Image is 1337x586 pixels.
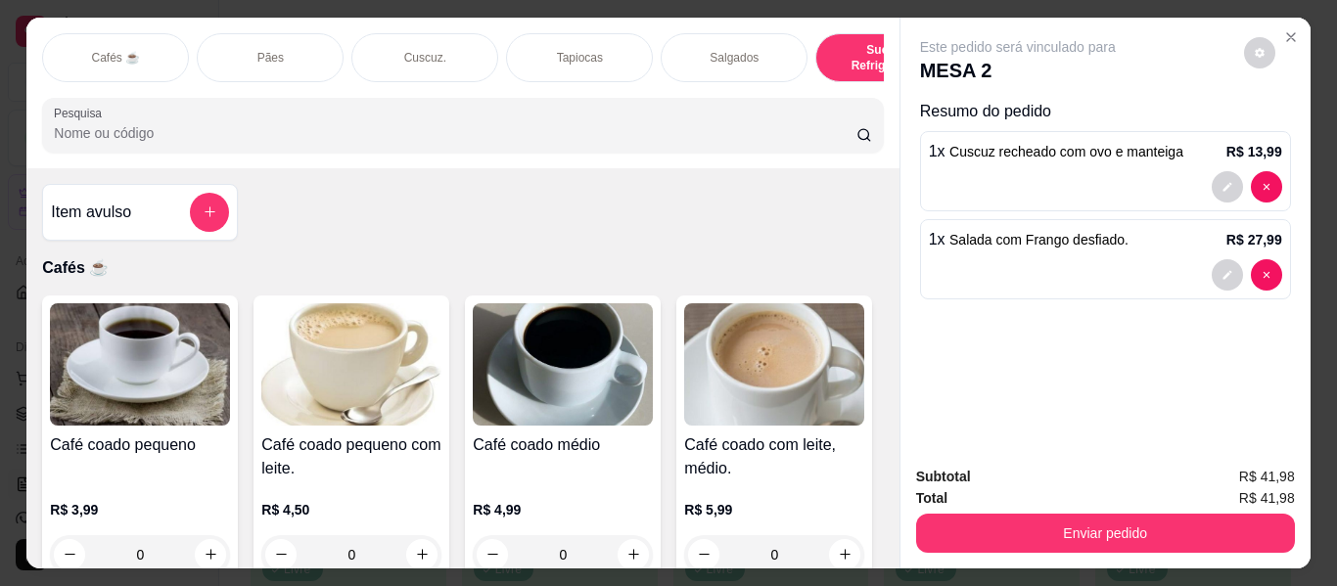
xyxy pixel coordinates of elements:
[688,539,719,570] button: decrease-product-quantity
[257,50,284,66] p: Pães
[920,37,1116,57] p: Este pedido será vinculado para
[1275,22,1307,53] button: Close
[91,50,140,66] p: Cafés ☕
[710,50,759,66] p: Salgados
[51,201,131,224] h4: Item avulso
[920,100,1291,123] p: Resumo do pedido
[1251,259,1282,291] button: decrease-product-quantity
[261,500,441,519] p: R$ 4,50
[195,539,226,570] button: increase-product-quantity
[1212,171,1243,203] button: decrease-product-quantity
[54,105,109,121] label: Pesquisa
[1239,487,1295,509] span: R$ 41,98
[916,490,947,506] strong: Total
[1226,230,1282,249] p: R$ 27,99
[50,303,230,426] img: product-image
[684,500,864,519] p: R$ 5,99
[406,539,438,570] button: increase-product-quantity
[50,433,230,457] h4: Café coado pequeno
[1251,171,1282,203] button: decrease-product-quantity
[949,232,1129,248] span: Salada com Frango desfiado.
[42,256,883,280] p: Cafés ☕
[916,469,971,484] strong: Subtotal
[477,539,508,570] button: decrease-product-quantity
[949,144,1183,159] span: Cuscuz recheado com ovo e manteiga
[261,433,441,480] h4: Café coado pequeno com leite.
[829,539,860,570] button: increase-product-quantity
[473,303,653,426] img: product-image
[54,123,856,143] input: Pesquisa
[190,193,229,232] button: add-separate-item
[473,500,653,519] p: R$ 4,99
[929,140,1183,163] p: 1 x
[916,514,1295,553] button: Enviar pedido
[1212,259,1243,291] button: decrease-product-quantity
[1226,142,1282,161] p: R$ 13,99
[929,228,1129,251] p: 1 x
[265,539,297,570] button: decrease-product-quantity
[557,50,603,66] p: Tapiocas
[618,539,649,570] button: increase-product-quantity
[1239,466,1295,487] span: R$ 41,98
[404,50,446,66] p: Cuscuz.
[684,433,864,480] h4: Café coado com leite, médio.
[50,500,230,519] p: R$ 3,99
[261,303,441,426] img: product-image
[54,539,85,570] button: decrease-product-quantity
[473,433,653,457] h4: Café coado médio
[832,42,945,73] p: Sucos e Refrigerantes
[920,57,1116,84] p: MESA 2
[1244,37,1275,68] button: decrease-product-quantity
[684,303,864,426] img: product-image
